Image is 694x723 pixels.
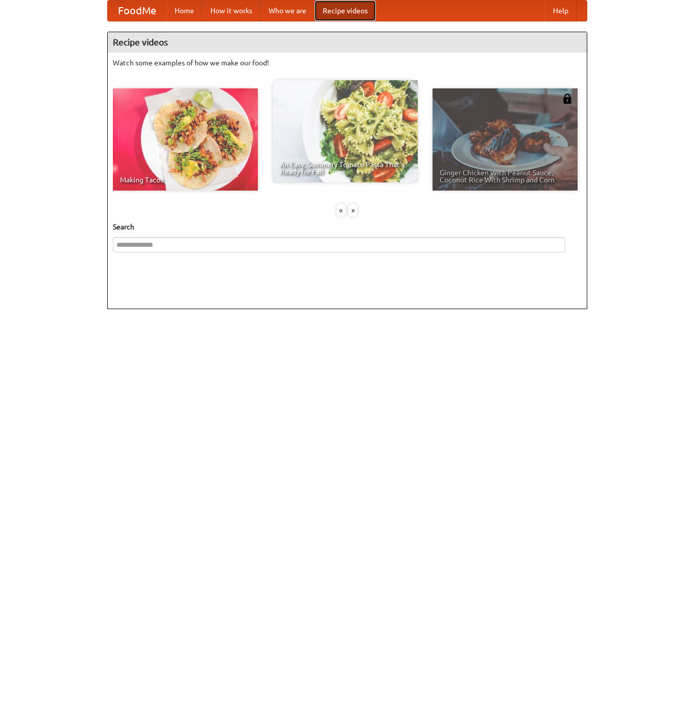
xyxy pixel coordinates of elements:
a: Making Tacos [113,88,258,191]
h4: Recipe videos [108,32,587,53]
a: How it works [202,1,260,21]
a: Help [545,1,577,21]
span: Making Tacos [120,176,251,183]
img: 483408.png [562,94,572,104]
a: An Easy, Summery Tomato Pasta That's Ready for Fall [273,80,418,182]
div: » [348,204,357,217]
div: « [337,204,346,217]
h5: Search [113,222,582,232]
a: Home [166,1,202,21]
a: Recipe videos [315,1,376,21]
p: Watch some examples of how we make our food! [113,58,582,68]
a: Who we are [260,1,315,21]
span: An Easy, Summery Tomato Pasta That's Ready for Fall [280,161,411,175]
a: FoodMe [108,1,166,21]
